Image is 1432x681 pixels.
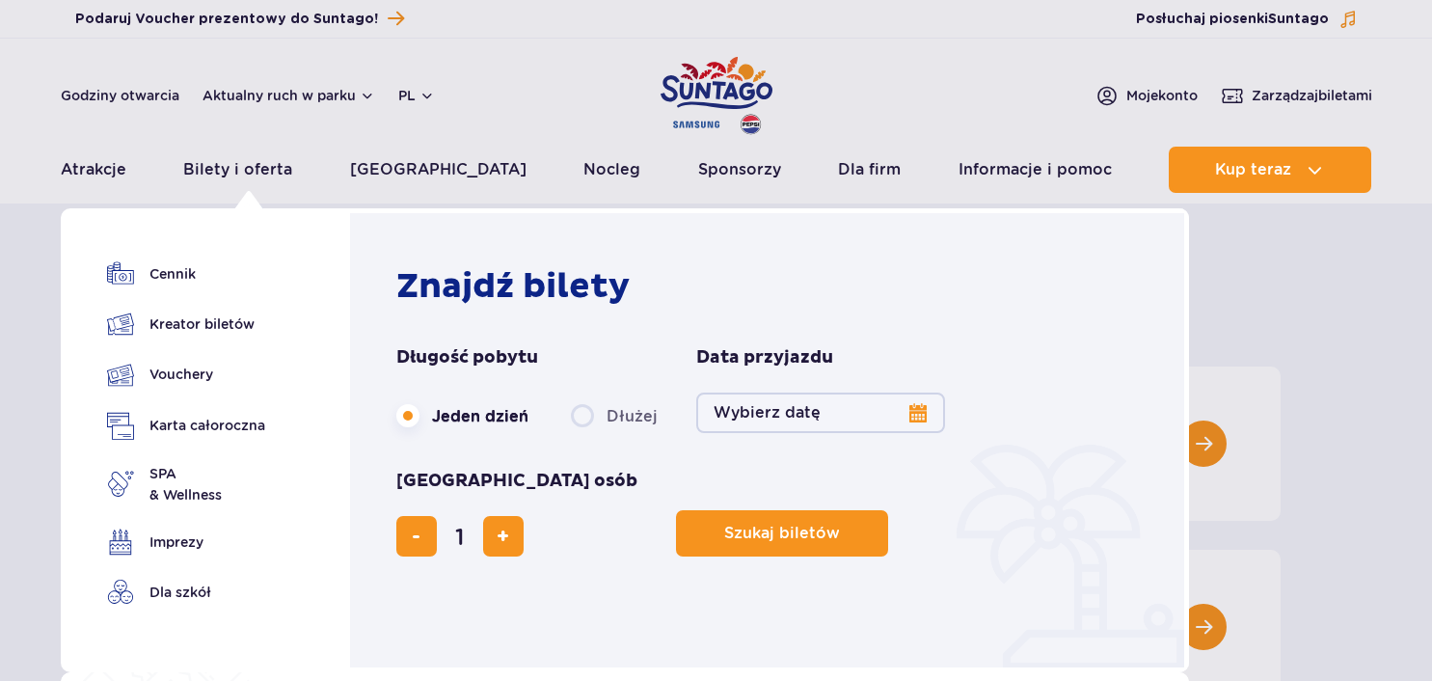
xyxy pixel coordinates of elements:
input: liczba biletów [437,513,483,559]
a: Kreator biletów [107,311,265,338]
span: Kup teraz [1215,161,1291,178]
a: Zarządzajbiletami [1221,84,1372,107]
span: Zarządzaj biletami [1252,86,1372,105]
a: Cennik [107,260,265,287]
form: Planowanie wizyty w Park of Poland [396,346,1148,557]
button: Kup teraz [1169,147,1371,193]
button: Aktualny ruch w parku [203,88,375,103]
a: Dla firm [838,147,901,193]
span: SPA & Wellness [149,463,222,505]
span: [GEOGRAPHIC_DATA] osób [396,470,637,493]
a: [GEOGRAPHIC_DATA] [350,147,527,193]
a: Karta całoroczna [107,412,265,440]
button: Wybierz datę [696,393,945,433]
span: Moje konto [1126,86,1198,105]
a: Atrakcje [61,147,126,193]
button: pl [398,86,435,105]
a: SPA& Wellness [107,463,265,505]
button: usuń bilet [396,516,437,557]
label: Dłużej [571,395,658,436]
span: Długość pobytu [396,346,538,369]
a: Dla szkół [107,579,265,606]
button: Szukaj biletów [676,510,888,557]
a: Nocleg [583,147,640,193]
strong: Znajdź bilety [396,265,630,308]
a: Informacje i pomoc [959,147,1112,193]
label: Jeden dzień [396,395,528,436]
button: dodaj bilet [483,516,524,557]
span: Szukaj biletów [724,525,840,542]
a: Vouchery [107,361,265,389]
a: Bilety i oferta [183,147,292,193]
a: Imprezy [107,529,265,556]
a: Mojekonto [1095,84,1198,107]
span: Data przyjazdu [696,346,833,369]
a: Sponsorzy [698,147,781,193]
a: Godziny otwarcia [61,86,179,105]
